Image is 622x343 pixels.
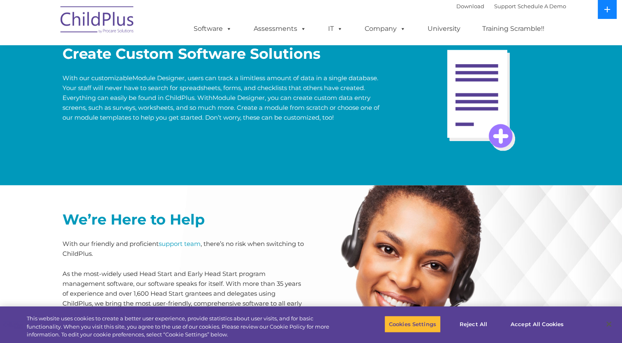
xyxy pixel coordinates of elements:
a: Schedule A Demo [518,3,566,9]
a: Download [456,3,484,9]
a: Software [185,21,240,37]
a: Module Designer [213,94,265,102]
button: Cookies Settings [384,315,441,333]
strong: Create Custom Software Solutions [62,45,321,63]
strong: We’re Here to Help [62,211,205,228]
button: Reject All [448,315,499,333]
div: This website uses cookies to create a better user experience, provide statistics about user visit... [27,315,342,339]
img: ChildPlus by Procare Solutions [56,0,139,42]
a: IT [320,21,351,37]
img: Report-Custom-cropped3.gif [402,14,560,171]
a: Support [494,3,516,9]
p: With our friendly and proficient , there’s no risk when switching to ChildPlus. [62,239,305,259]
font: | [456,3,566,9]
p: As the most-widely used Head Start and Early Head Start program management software, our software... [62,269,305,318]
button: Close [600,315,618,333]
span: With our customizable , users can track a limitless amount of data in a single database. Your sta... [62,74,379,121]
a: Company [356,21,414,37]
a: Module Designer [132,74,185,82]
a: Assessments [245,21,314,37]
a: University [419,21,469,37]
a: Training Scramble!! [474,21,553,37]
a: support team [159,240,201,248]
button: Accept All Cookies [506,315,568,333]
